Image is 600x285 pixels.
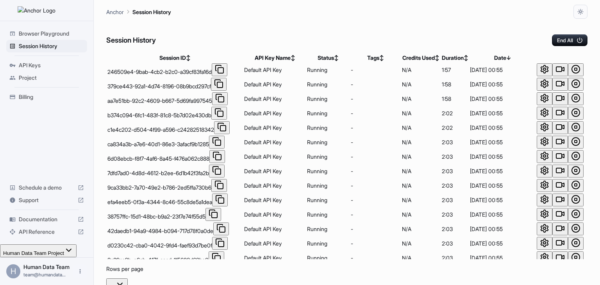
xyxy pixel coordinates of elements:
div: [DATE] 00:55 [470,210,535,219]
div: - [351,254,400,262]
span: aa7e51bb-92c2-4609-b667-5d69fa997545 [107,97,212,104]
td: Default API Key [244,150,306,163]
div: Date [470,54,535,62]
td: Default API Key [244,208,306,221]
div: N/A [402,239,440,247]
div: Running [307,239,349,247]
span: 9ca33bb2-7a70-49e2-b786-2ed5ffa730b6 [107,184,211,191]
td: Default API Key [244,92,306,106]
div: Running [307,95,349,103]
div: 2:03 [442,210,468,219]
div: Running [307,80,349,88]
div: Running [307,167,349,175]
div: Running [307,254,349,262]
div: 2:03 [442,152,468,161]
div: - [351,181,400,190]
div: Project [6,72,87,84]
div: Running [307,138,349,146]
div: N/A [402,109,440,117]
div: [DATE] 00:55 [470,225,535,233]
div: 2:03 [442,181,468,190]
p: Rows per page [106,265,587,273]
div: API Reference [6,226,87,238]
span: API Keys [19,61,84,69]
img: Anchor Logo [18,6,76,14]
div: [DATE] 00:55 [470,109,535,117]
nav: breadcrumb [106,7,171,16]
span: 42daedb1-94a9-4984-b094-717d78f0a0de [107,228,213,234]
td: Default API Key [244,237,306,250]
td: Default API Key [244,164,306,178]
div: 2:03 [442,138,468,146]
td: Default API Key [244,251,306,265]
div: 2:02 [442,109,468,117]
td: Default API Key [244,106,306,120]
div: Session History [6,40,87,52]
span: team@humandata.dev [23,272,66,278]
p: Anchor [106,8,124,16]
td: Default API Key [244,193,306,207]
div: [DATE] 00:55 [470,239,535,247]
div: - [351,80,400,88]
span: Documentation [19,215,75,223]
span: ↕ [464,54,468,61]
div: [DATE] 00:55 [470,66,535,74]
span: c1e4c202-d504-4f99-a596-c24282518342 [107,126,214,133]
span: ↕ [435,54,439,61]
div: Running [307,109,349,117]
span: ↓ [506,54,511,61]
span: Billing [19,93,84,101]
span: ↕ [379,54,384,61]
div: Duration [442,54,468,62]
div: - [351,210,400,219]
span: ca834a3b-a7e6-40d1-86e3-3afacf9b1285 [107,141,209,147]
div: [DATE] 00:55 [470,95,535,103]
div: - [351,124,400,132]
div: Running [307,210,349,219]
div: [DATE] 00:55 [470,80,535,88]
div: [DATE] 00:55 [470,167,535,175]
div: 2:03 [442,225,468,233]
span: API Reference [19,228,75,236]
td: Default API Key [244,63,306,77]
span: ↕ [186,54,191,61]
span: Project [19,74,84,82]
div: - [351,196,400,204]
span: Human Data Team [23,263,70,270]
td: Default API Key [244,77,306,91]
button: End All [552,34,587,46]
div: - [351,225,400,233]
div: N/A [402,167,440,175]
div: Documentation [6,213,87,226]
div: Status [307,54,349,62]
div: H [6,264,20,278]
div: 1:57 [442,66,468,74]
div: N/A [402,210,440,219]
span: ↕ [334,54,339,61]
span: ↕ [291,54,295,61]
div: - [351,239,400,247]
div: - [351,95,400,103]
div: 1:58 [442,80,468,88]
button: Open menu [73,264,87,278]
span: efa4eeb5-0f3a-4344-8c46-55c8de5a1dea [107,199,212,205]
span: 38757ffc-15d1-48bc-b9a2-23f7e74f55d5 [107,213,205,220]
span: Schedule a demo [19,184,75,192]
div: Billing [6,91,87,103]
div: [DATE] 00:55 [470,254,535,262]
span: 6d08ebcb-f8f7-4af6-8a45-f476a062c888 [107,155,209,162]
div: Running [307,124,349,132]
span: 3c39ca2b-e6ab-417f-aacd-1f5683d62ba0 [107,256,209,263]
span: 246509e4-9bab-4cb2-b2c0-a39cf83fa16d [107,68,212,75]
div: N/A [402,95,440,103]
div: N/A [402,196,440,204]
div: Running [307,66,349,74]
div: Running [307,181,349,190]
td: Default API Key [244,179,306,192]
div: 2:02 [442,124,468,132]
div: - [351,138,400,146]
div: [DATE] 00:55 [470,138,535,146]
div: - [351,109,400,117]
div: N/A [402,80,440,88]
div: [DATE] 00:55 [470,196,535,204]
